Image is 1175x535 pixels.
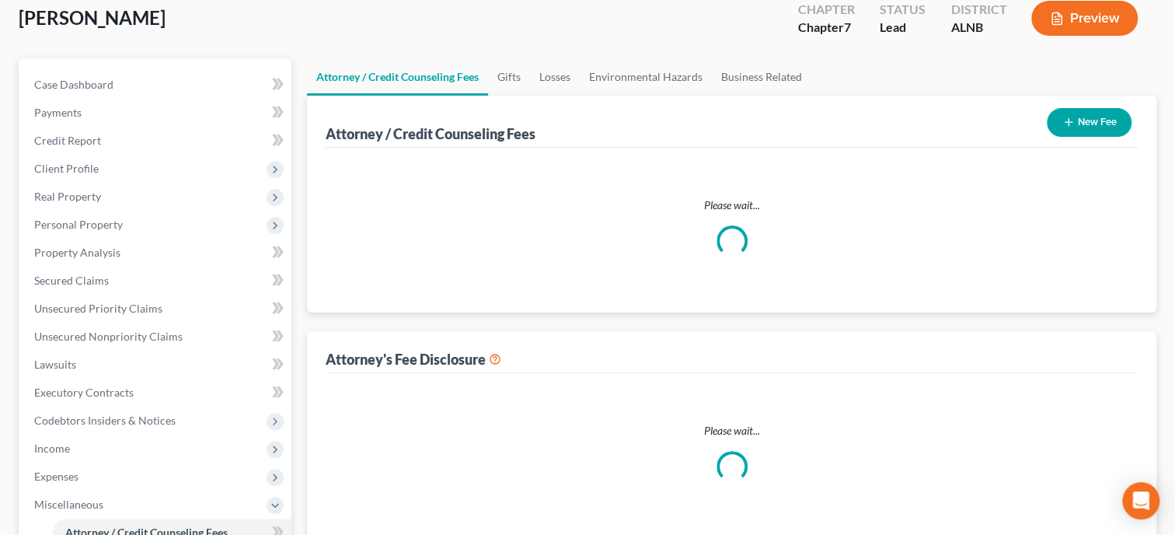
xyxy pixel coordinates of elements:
[712,58,811,96] a: Business Related
[338,198,1125,213] p: Please wait...
[844,19,851,34] span: 7
[34,330,183,343] span: Unsecured Nonpriority Claims
[488,58,530,96] a: Gifts
[34,470,78,483] span: Expenses
[22,295,291,323] a: Unsecured Priority Claims
[307,58,488,96] a: Attorney / Credit Counseling Fees
[22,71,291,99] a: Case Dashboard
[22,379,291,407] a: Executory Contracts
[34,442,70,455] span: Income
[34,190,101,203] span: Real Property
[950,1,1006,19] div: District
[1122,482,1159,519] div: Open Intercom Messenger
[338,423,1125,439] p: Please wait...
[326,350,501,369] div: Attorney's Fee Disclosure
[22,127,291,155] a: Credit Report
[22,351,291,379] a: Lawsuits
[880,19,926,37] div: Lead
[34,134,101,147] span: Credit Report
[326,124,535,143] div: Attorney / Credit Counseling Fees
[34,302,162,315] span: Unsecured Priority Claims
[798,1,855,19] div: Chapter
[34,358,76,371] span: Lawsuits
[950,19,1006,37] div: ALNB
[34,246,120,259] span: Property Analysis
[530,58,580,96] a: Losses
[19,6,166,29] span: [PERSON_NAME]
[34,218,123,231] span: Personal Property
[798,19,855,37] div: Chapter
[880,1,926,19] div: Status
[1047,108,1131,137] button: New Fee
[34,162,99,175] span: Client Profile
[34,78,113,91] span: Case Dashboard
[34,386,134,399] span: Executory Contracts
[34,414,176,427] span: Codebtors Insiders & Notices
[1031,1,1138,36] button: Preview
[22,323,291,351] a: Unsecured Nonpriority Claims
[34,274,109,287] span: Secured Claims
[34,106,82,119] span: Payments
[22,239,291,267] a: Property Analysis
[580,58,712,96] a: Environmental Hazards
[22,99,291,127] a: Payments
[34,498,103,511] span: Miscellaneous
[22,267,291,295] a: Secured Claims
